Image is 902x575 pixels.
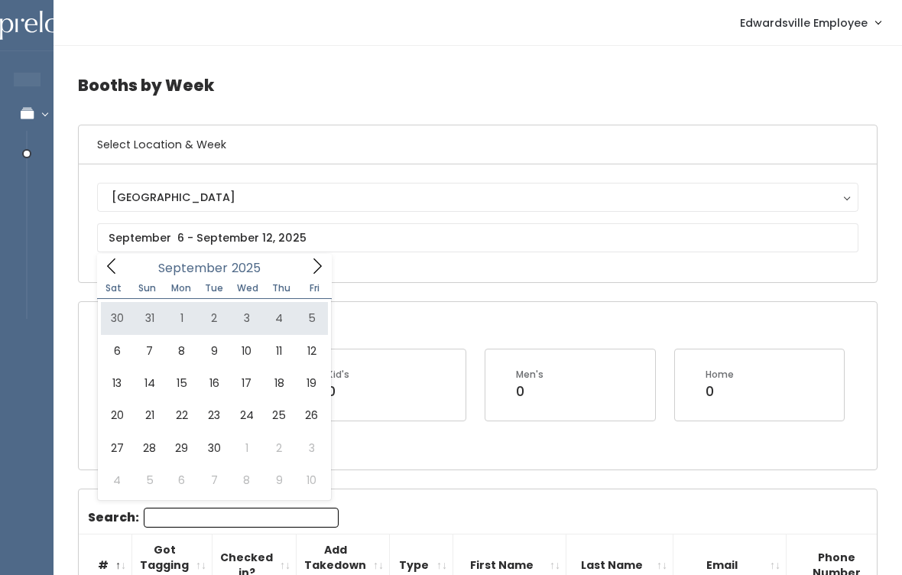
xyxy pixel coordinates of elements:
[133,367,165,399] span: September 14, 2025
[133,302,165,334] span: August 31, 2025
[231,335,263,367] span: September 10, 2025
[231,432,263,464] span: October 1, 2025
[228,258,274,278] input: Year
[88,508,339,528] label: Search:
[516,368,543,382] div: Men's
[101,432,133,464] span: September 27, 2025
[101,464,133,496] span: October 4, 2025
[198,302,230,334] span: September 2, 2025
[101,335,133,367] span: September 6, 2025
[295,367,327,399] span: September 19, 2025
[97,183,858,212] button: [GEOGRAPHIC_DATA]
[79,125,877,164] h6: Select Location & Week
[166,367,198,399] span: September 15, 2025
[327,382,349,401] div: 0
[516,382,543,401] div: 0
[198,399,230,431] span: September 23, 2025
[231,284,264,293] span: Wed
[112,189,844,206] div: [GEOGRAPHIC_DATA]
[264,284,298,293] span: Thu
[295,302,327,334] span: September 5, 2025
[263,367,295,399] span: September 18, 2025
[97,284,131,293] span: Sat
[133,335,165,367] span: September 7, 2025
[144,508,339,528] input: Search:
[231,367,263,399] span: September 17, 2025
[97,223,858,252] input: September 6 - September 12, 2025
[133,464,165,496] span: October 5, 2025
[164,284,198,293] span: Mon
[263,302,295,334] span: September 4, 2025
[166,399,198,431] span: September 22, 2025
[295,432,327,464] span: October 3, 2025
[295,399,327,431] span: September 26, 2025
[166,432,198,464] span: September 29, 2025
[198,335,230,367] span: September 9, 2025
[198,432,230,464] span: September 30, 2025
[740,15,868,31] span: Edwardsville Employee
[78,64,878,106] h4: Booths by Week
[298,284,332,293] span: Fri
[198,464,230,496] span: October 7, 2025
[295,464,327,496] span: October 10, 2025
[263,399,295,431] span: September 25, 2025
[166,464,198,496] span: October 6, 2025
[158,262,228,275] span: September
[706,382,734,401] div: 0
[263,432,295,464] span: October 2, 2025
[706,368,734,382] div: Home
[725,6,896,39] a: Edwardsville Employee
[295,335,327,367] span: September 12, 2025
[263,464,295,496] span: October 9, 2025
[231,399,263,431] span: September 24, 2025
[101,302,133,334] span: August 30, 2025
[263,335,295,367] span: September 11, 2025
[166,302,198,334] span: September 1, 2025
[101,367,133,399] span: September 13, 2025
[197,284,231,293] span: Tue
[198,367,230,399] span: September 16, 2025
[133,432,165,464] span: September 28, 2025
[101,399,133,431] span: September 20, 2025
[231,302,263,334] span: September 3, 2025
[327,368,349,382] div: Kid's
[131,284,164,293] span: Sun
[231,464,263,496] span: October 8, 2025
[166,335,198,367] span: September 8, 2025
[133,399,165,431] span: September 21, 2025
